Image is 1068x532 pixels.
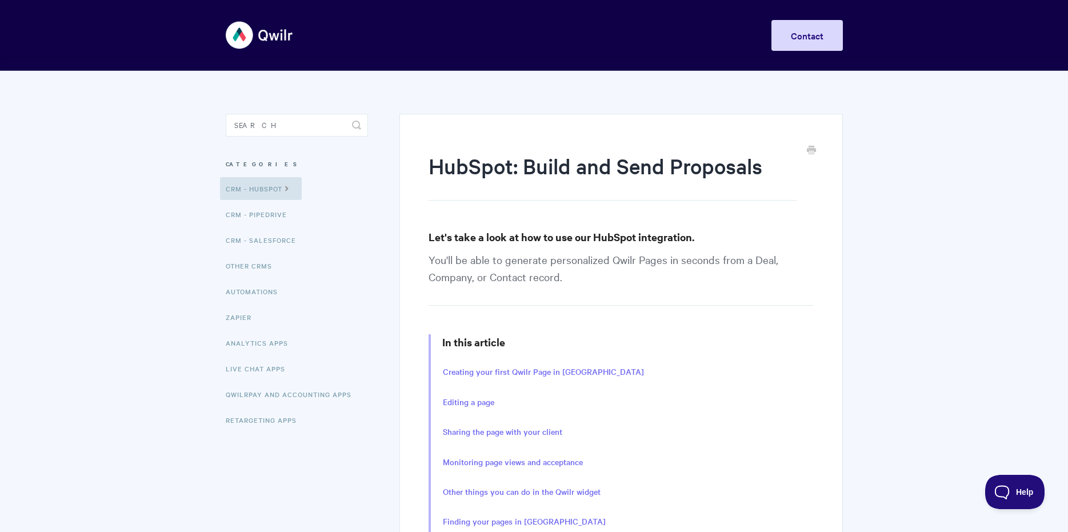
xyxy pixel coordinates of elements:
a: Other things you can do in the Qwilr widget [443,486,601,498]
a: Sharing the page with your client [443,426,562,438]
a: Analytics Apps [226,331,297,354]
a: Finding your pages in [GEOGRAPHIC_DATA] [443,515,606,528]
a: Retargeting Apps [226,409,305,431]
a: Contact [771,20,843,51]
h3: Let's take a look at how to use our HubSpot integration. [429,229,813,245]
h1: HubSpot: Build and Send Proposals [429,151,796,201]
a: QwilrPay and Accounting Apps [226,383,360,406]
a: CRM - Salesforce [226,229,305,251]
a: Monitoring page views and acceptance [443,456,583,469]
p: You'll be able to generate personalized Qwilr Pages in seconds from a Deal, Company, or Contact r... [429,251,813,306]
h3: Categories [226,154,368,174]
a: Editing a page [443,396,494,409]
a: Creating your first Qwilr Page in [GEOGRAPHIC_DATA] [443,366,644,378]
a: Other CRMs [226,254,281,277]
input: Search [226,114,368,137]
a: CRM - Pipedrive [226,203,295,226]
h3: In this article [442,334,813,350]
a: Zapier [226,306,260,329]
a: Live Chat Apps [226,357,294,380]
a: Automations [226,280,286,303]
img: Qwilr Help Center [226,14,294,57]
iframe: Toggle Customer Support [985,475,1045,509]
a: CRM - HubSpot [220,177,302,200]
a: Print this Article [807,145,816,157]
